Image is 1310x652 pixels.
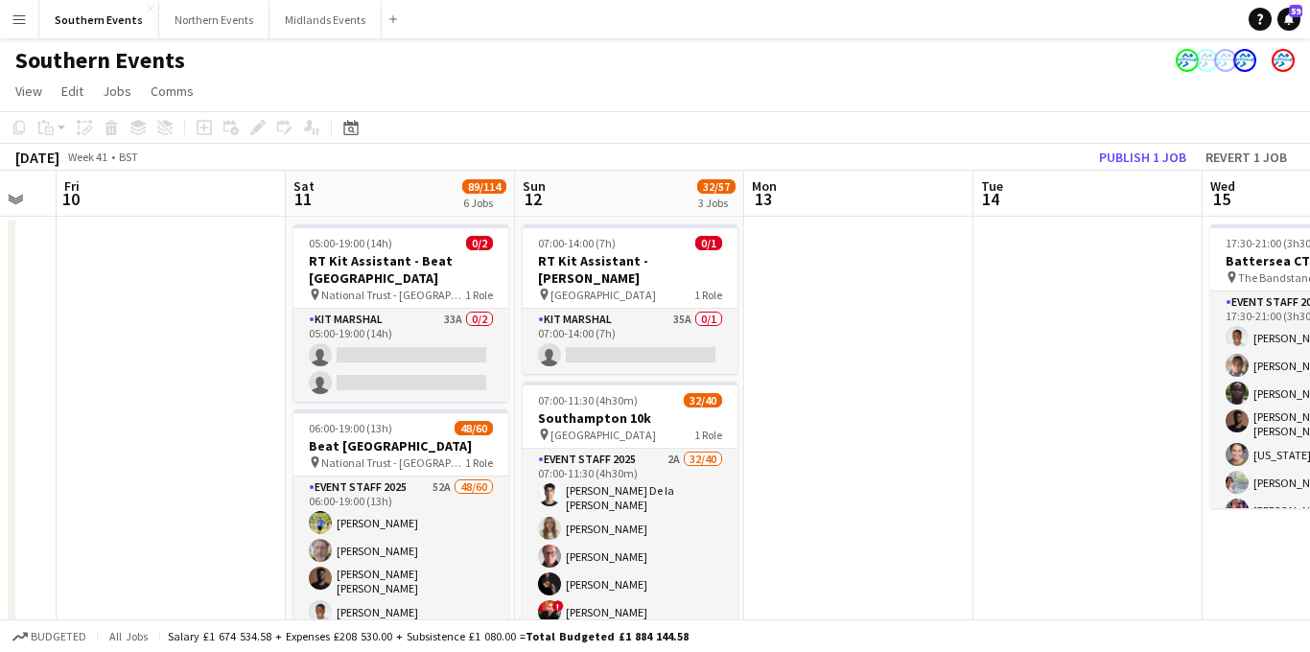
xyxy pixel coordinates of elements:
[309,236,392,250] span: 05:00-19:00 (14h)
[1277,8,1300,31] a: 59
[103,82,131,100] span: Jobs
[455,421,493,435] span: 48/60
[8,79,50,104] a: View
[523,309,737,374] app-card-role: Kit Marshal35A0/107:00-14:00 (7h)
[10,626,89,647] button: Budgeted
[550,428,656,442] span: [GEOGRAPHIC_DATA]
[321,455,465,470] span: National Trust - [GEOGRAPHIC_DATA]
[694,288,722,302] span: 1 Role
[752,177,777,195] span: Mon
[309,421,392,435] span: 06:00-19:00 (13h)
[105,629,152,643] span: All jobs
[466,236,493,250] span: 0/2
[54,79,91,104] a: Edit
[520,188,546,210] span: 12
[1214,49,1237,72] app-user-avatar: RunThrough Events
[269,1,382,38] button: Midlands Events
[523,177,546,195] span: Sun
[523,224,737,374] app-job-card: 07:00-14:00 (7h)0/1RT Kit Assistant - [PERSON_NAME] [GEOGRAPHIC_DATA]1 RoleKit Marshal35A0/107:00...
[1272,49,1295,72] app-user-avatar: RunThrough Events
[1289,5,1302,17] span: 59
[684,393,722,407] span: 32/40
[552,600,564,612] span: !
[538,393,638,407] span: 07:00-11:30 (4h30m)
[64,177,80,195] span: Fri
[143,79,201,104] a: Comms
[697,179,736,194] span: 32/57
[119,150,138,164] div: BST
[1198,145,1295,170] button: Revert 1 job
[15,148,59,167] div: [DATE]
[61,82,83,100] span: Edit
[526,629,689,643] span: Total Budgeted £1 884 144.58
[293,309,508,402] app-card-role: Kit Marshal33A0/205:00-19:00 (14h)
[1195,49,1218,72] app-user-avatar: RunThrough Events
[465,288,493,302] span: 1 Role
[95,79,139,104] a: Jobs
[695,236,722,250] span: 0/1
[168,629,689,643] div: Salary £1 674 534.58 + Expenses £208 530.00 + Subsistence £1 080.00 =
[694,428,722,442] span: 1 Role
[293,224,508,402] app-job-card: 05:00-19:00 (14h)0/2RT Kit Assistant - Beat [GEOGRAPHIC_DATA] National Trust - [GEOGRAPHIC_DATA]1...
[63,150,111,164] span: Week 41
[462,179,506,194] span: 89/114
[31,630,86,643] span: Budgeted
[1233,49,1256,72] app-user-avatar: RunThrough Events
[321,288,465,302] span: National Trust - [GEOGRAPHIC_DATA]
[151,82,194,100] span: Comms
[15,82,42,100] span: View
[698,196,735,210] div: 3 Jobs
[1210,177,1235,195] span: Wed
[538,236,616,250] span: 07:00-14:00 (7h)
[159,1,269,38] button: Northern Events
[293,437,508,454] h3: Beat [GEOGRAPHIC_DATA]
[1091,145,1194,170] button: Publish 1 job
[550,288,656,302] span: [GEOGRAPHIC_DATA]
[465,455,493,470] span: 1 Role
[523,252,737,287] h3: RT Kit Assistant - [PERSON_NAME]
[293,177,315,195] span: Sat
[978,188,1003,210] span: 14
[1176,49,1199,72] app-user-avatar: RunThrough Events
[463,196,505,210] div: 6 Jobs
[291,188,315,210] span: 11
[61,188,80,210] span: 10
[15,46,185,75] h1: Southern Events
[39,1,159,38] button: Southern Events
[523,409,737,427] h3: Southampton 10k
[749,188,777,210] span: 13
[981,177,1003,195] span: Tue
[293,252,508,287] h3: RT Kit Assistant - Beat [GEOGRAPHIC_DATA]
[1207,188,1235,210] span: 15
